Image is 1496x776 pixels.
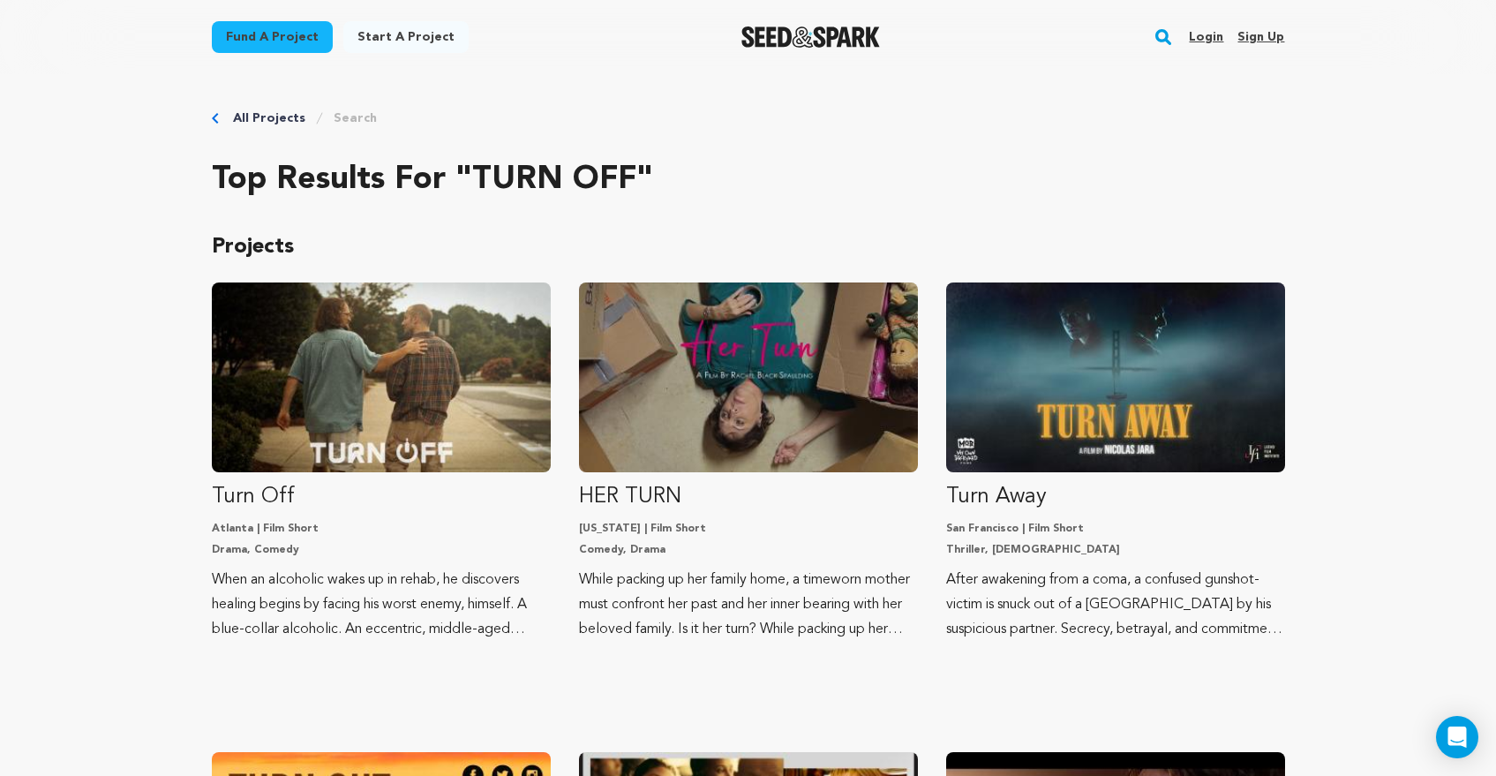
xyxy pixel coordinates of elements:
p: [US_STATE] | Film Short [579,522,918,536]
p: Turn Off [212,483,551,511]
p: Comedy, Drama [579,543,918,557]
p: While packing up her family home, a timeworn mother must confront her past and her inner bearing ... [579,568,918,642]
a: Login [1189,23,1223,51]
p: Turn Away [946,483,1285,511]
a: Seed&Spark Homepage [741,26,880,48]
p: Drama, Comedy [212,543,551,557]
p: After awakening from a coma, a confused gunshot-victim is snuck out of a [GEOGRAPHIC_DATA] by his... [946,568,1285,642]
p: Projects [212,233,1285,261]
p: When an alcoholic wakes up in rehab, he discovers healing begins by facing his worst enemy, himse... [212,568,551,642]
p: HER TURN [579,483,918,511]
h2: Top results for "TURN OFF" [212,162,1285,198]
img: Seed&Spark Logo Dark Mode [741,26,880,48]
div: Open Intercom Messenger [1436,716,1478,758]
p: San Francisco | Film Short [946,522,1285,536]
a: Start a project [343,21,469,53]
p: Thriller, [DEMOGRAPHIC_DATA] [946,543,1285,557]
a: All Projects [233,109,305,127]
a: Search [334,109,377,127]
a: Sign up [1237,23,1284,51]
a: Fund HER TURN [579,283,918,642]
div: Breadcrumb [212,109,1285,127]
a: Fund Turn Away [946,283,1285,642]
a: Fund a project [212,21,333,53]
p: Atlanta | Film Short [212,522,551,536]
a: Fund Turn Off [212,283,551,642]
